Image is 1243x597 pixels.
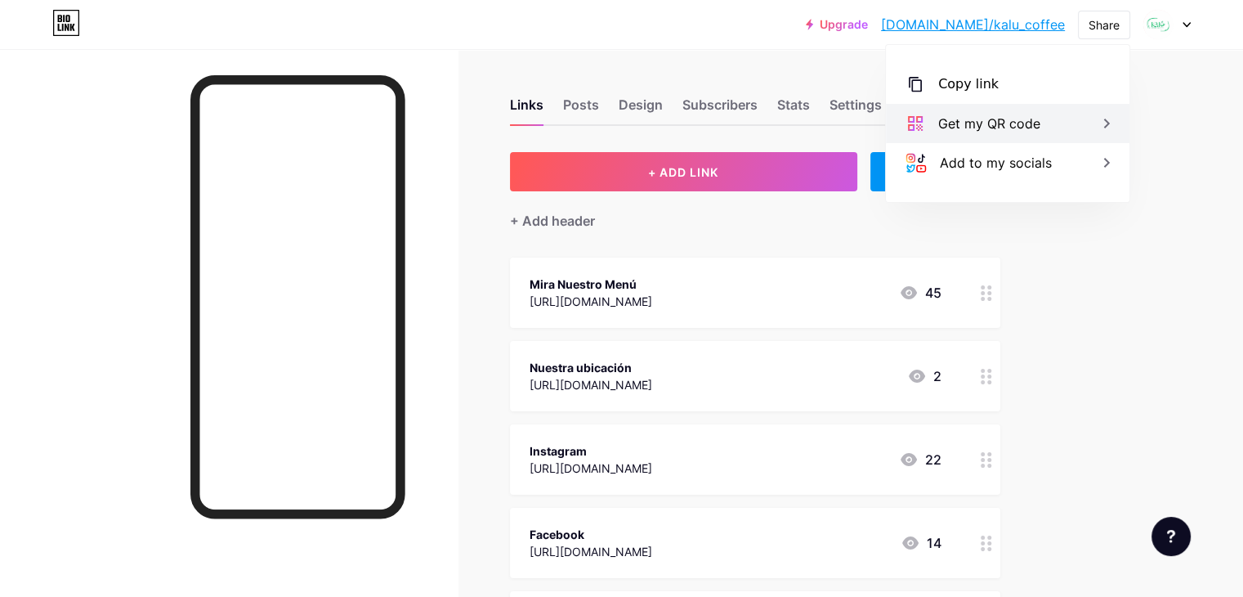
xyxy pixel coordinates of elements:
a: [DOMAIN_NAME]/kalu_coffee [881,15,1065,34]
img: Fran AC [1142,9,1174,40]
div: [URL][DOMAIN_NAME] [530,543,652,560]
div: Facebook [530,526,652,543]
div: 22 [899,450,941,469]
div: [URL][DOMAIN_NAME] [530,293,652,310]
div: Get my QR code [938,114,1040,133]
div: Instagram [530,442,652,460]
a: Upgrade [806,18,868,31]
div: [URL][DOMAIN_NAME] [530,376,652,393]
button: + ADD LINK [510,152,857,191]
div: Add to my socials [940,153,1052,173]
span: + ADD LINK [648,165,718,179]
div: Subscribers [682,95,758,124]
div: [URL][DOMAIN_NAME] [530,460,652,477]
div: Share [1089,16,1120,34]
div: Design [619,95,663,124]
div: Links [510,95,543,124]
div: 2 [907,366,941,386]
div: + ADD EMBED [870,152,1000,191]
div: Posts [563,95,599,124]
div: Stats [777,95,810,124]
div: Copy link [938,74,999,94]
div: 45 [899,283,941,303]
div: Nuestra ubicación [530,359,652,376]
div: 14 [901,533,941,553]
div: Mira Nuestro Menú [530,276,652,293]
div: + Add header [510,211,595,231]
div: Settings [829,95,882,124]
